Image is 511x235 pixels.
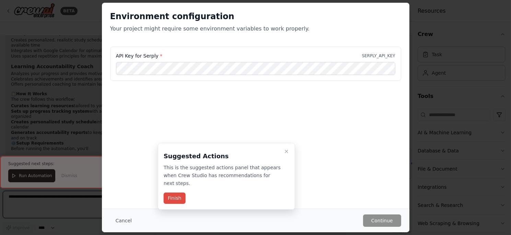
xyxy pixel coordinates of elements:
[363,214,401,227] button: Continue
[110,11,401,22] h2: Environment configuration
[164,151,281,161] h3: Suggested Actions
[362,53,395,59] p: SERPLY_API_KEY
[110,214,137,227] button: Cancel
[282,147,291,156] button: Close walkthrough
[116,52,162,59] label: API Key for Serply
[164,164,281,187] p: This is the suggested actions panel that appears when Crew Studio has recommendations for next st...
[110,25,401,33] p: Your project might require some environment variables to work properly.
[164,193,186,204] button: Finish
